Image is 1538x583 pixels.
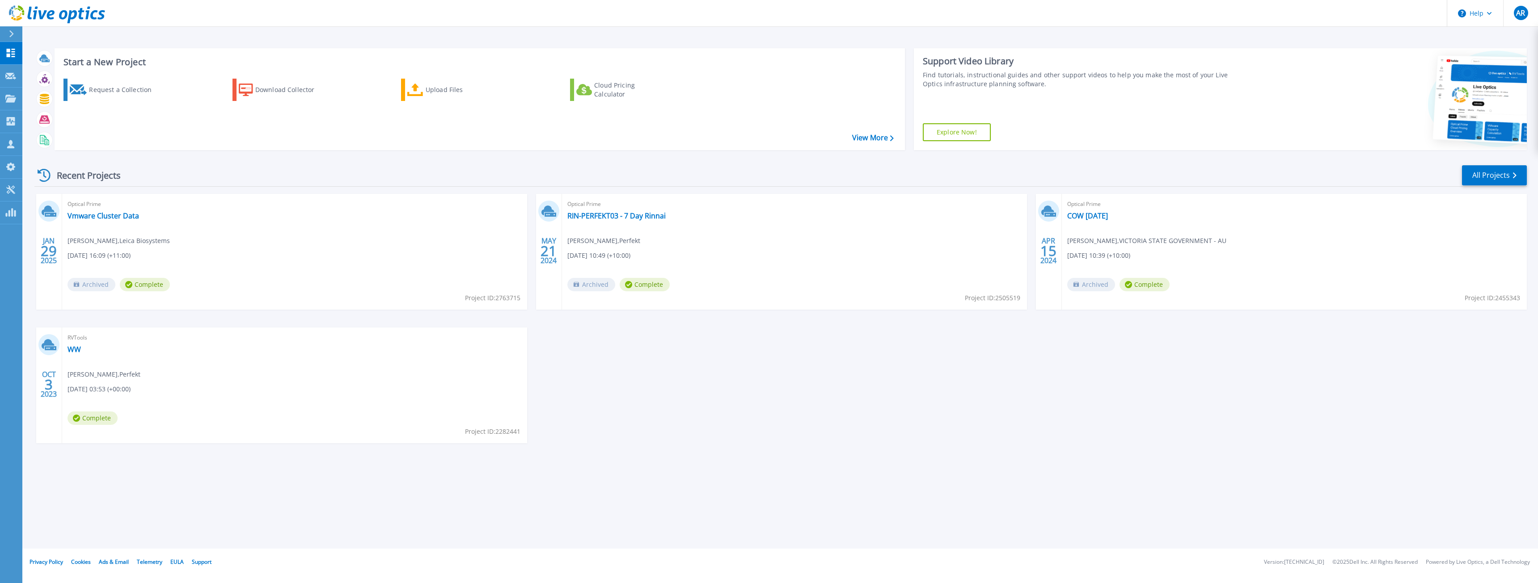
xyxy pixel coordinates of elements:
[192,558,211,566] a: Support
[923,123,991,141] a: Explore Now!
[63,79,163,101] a: Request a Collection
[71,558,91,566] a: Cookies
[465,293,520,303] span: Project ID: 2763715
[34,164,133,186] div: Recent Projects
[1120,278,1170,291] span: Complete
[63,57,893,67] h3: Start a New Project
[45,381,53,388] span: 3
[170,558,184,566] a: EULA
[923,71,1243,88] div: Find tutorials, instructional guides and other support videos to help you make the most of your L...
[567,236,640,246] span: [PERSON_NAME] , Perfekt
[426,81,497,99] div: Upload Files
[68,251,131,260] span: [DATE] 16:09 (+11:00)
[570,79,670,101] a: Cloud Pricing Calculator
[594,81,666,99] div: Cloud Pricing Calculator
[923,55,1243,67] div: Support Video Library
[567,199,1022,209] span: Optical Prime
[68,345,81,354] a: WW
[68,333,522,343] span: RVTools
[1067,251,1130,260] span: [DATE] 10:39 (+10:00)
[137,558,162,566] a: Telemetry
[255,81,327,99] div: Download Collector
[1332,559,1418,565] li: © 2025 Dell Inc. All Rights Reserved
[541,247,557,255] span: 21
[567,211,666,220] a: RIN-PERFEKT03 - 7 Day Rinnai
[68,199,522,209] span: Optical Prime
[30,558,63,566] a: Privacy Policy
[1067,211,1108,220] a: COW [DATE]
[40,235,57,267] div: JAN 2025
[465,427,520,436] span: Project ID: 2282441
[232,79,332,101] a: Download Collector
[1067,278,1115,291] span: Archived
[1462,165,1527,185] a: All Projects
[1465,293,1520,303] span: Project ID: 2455343
[68,236,170,246] span: [PERSON_NAME] , Leica Biosystems
[567,278,615,291] span: Archived
[1040,235,1057,267] div: APR 2024
[40,368,57,401] div: OCT 2023
[41,247,57,255] span: 29
[1067,199,1521,209] span: Optical Prime
[68,211,139,220] a: Vmware Cluster Data
[1264,559,1324,565] li: Version: [TECHNICAL_ID]
[567,251,630,260] span: [DATE] 10:49 (+10:00)
[965,293,1020,303] span: Project ID: 2505519
[620,278,670,291] span: Complete
[852,134,894,142] a: View More
[1426,559,1530,565] li: Powered by Live Optics, a Dell Technology
[68,411,118,425] span: Complete
[1067,236,1226,246] span: [PERSON_NAME] , VICTORIA STATE GOVERNMENT - AU
[1040,247,1056,255] span: 15
[68,278,115,291] span: Archived
[89,81,161,99] div: Request a Collection
[99,558,129,566] a: Ads & Email
[120,278,170,291] span: Complete
[401,79,501,101] a: Upload Files
[68,384,131,394] span: [DATE] 03:53 (+00:00)
[540,235,557,267] div: MAY 2024
[68,369,140,379] span: [PERSON_NAME] , Perfekt
[1516,9,1525,17] span: AR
